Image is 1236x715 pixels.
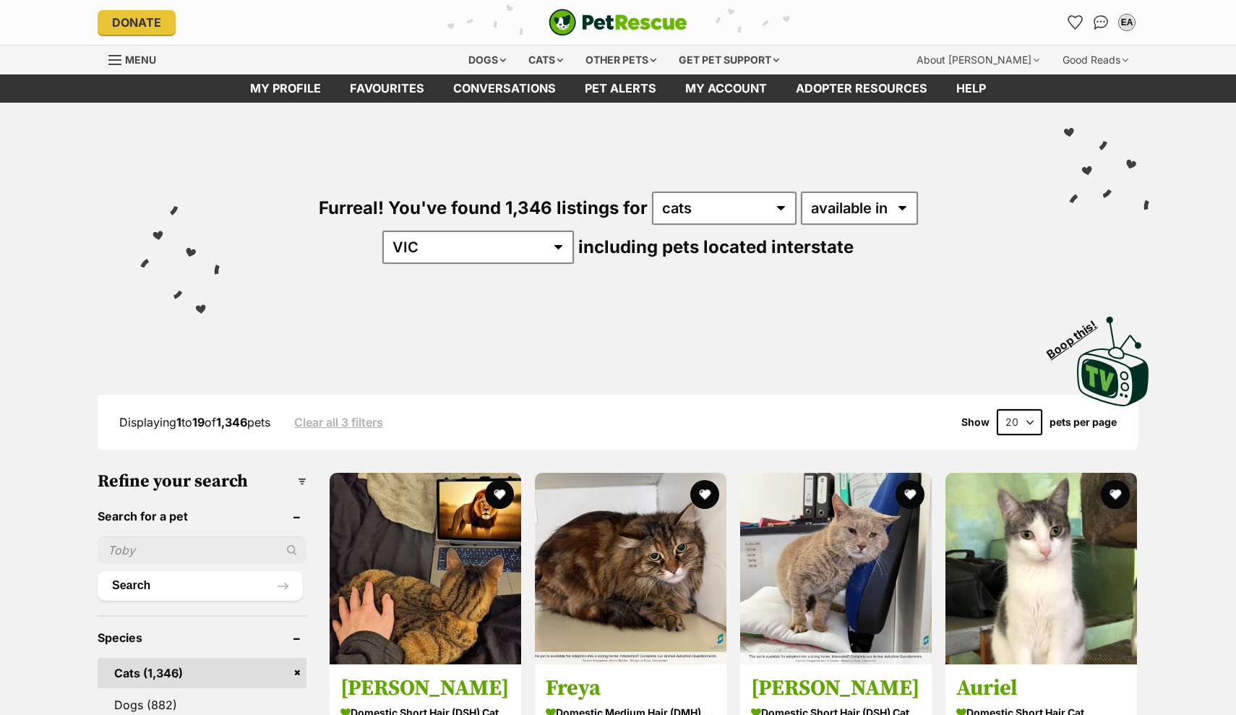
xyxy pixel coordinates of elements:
[549,9,687,36] img: logo-cat-932fe2b9b8326f06289b0f2fb663e598f794de774fb13d1741a6617ecf9a85b4.svg
[690,480,719,509] button: favourite
[1050,416,1117,428] label: pets per page
[439,74,570,103] a: conversations
[98,658,306,688] a: Cats (1,346)
[751,675,921,702] h3: [PERSON_NAME]
[1063,11,1138,34] ul: Account quick links
[98,631,306,644] header: Species
[485,480,514,509] button: favourite
[335,74,439,103] a: Favourites
[1052,46,1138,74] div: Good Reads
[669,46,789,74] div: Get pet support
[98,471,306,492] h3: Refine your search
[330,473,521,664] img: Sasha - Domestic Short Hair (DSH) Cat
[98,536,306,564] input: Toby
[125,53,156,66] span: Menu
[906,46,1050,74] div: About [PERSON_NAME]
[98,10,176,35] a: Donate
[535,473,726,664] img: Freya - Domestic Medium Hair (DMH) Cat
[575,46,666,74] div: Other pets
[340,675,510,702] h3: [PERSON_NAME]
[458,46,516,74] div: Dogs
[549,9,687,36] a: PetRescue
[518,46,573,74] div: Cats
[1077,317,1149,406] img: PetRescue TV logo
[119,415,270,429] span: Displaying to of pets
[108,46,166,72] a: Menu
[1077,304,1149,409] a: Boop this!
[896,480,924,509] button: favourite
[192,415,205,429] strong: 19
[942,74,1000,103] a: Help
[781,74,942,103] a: Adopter resources
[1120,15,1134,30] div: EA
[1115,11,1138,34] button: My account
[578,236,854,257] span: including pets located interstate
[236,74,335,103] a: My profile
[98,571,303,600] button: Search
[176,415,181,429] strong: 1
[740,473,932,664] img: Magnus - Domestic Short Hair (DSH) Cat
[1089,11,1112,34] a: Conversations
[961,416,990,428] span: Show
[956,675,1126,702] h3: Auriel
[671,74,781,103] a: My account
[546,675,716,702] h3: Freya
[216,415,247,429] strong: 1,346
[98,510,306,523] header: Search for a pet
[1101,480,1130,509] button: favourite
[1063,11,1086,34] a: Favourites
[294,416,383,429] a: Clear all 3 filters
[945,473,1137,664] img: Auriel - Domestic Short Hair Cat
[1044,309,1111,361] span: Boop this!
[319,197,648,218] span: Furreal! You've found 1,346 listings for
[570,74,671,103] a: Pet alerts
[1094,15,1109,30] img: chat-41dd97257d64d25036548639549fe6c8038ab92f7586957e7f3b1b290dea8141.svg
